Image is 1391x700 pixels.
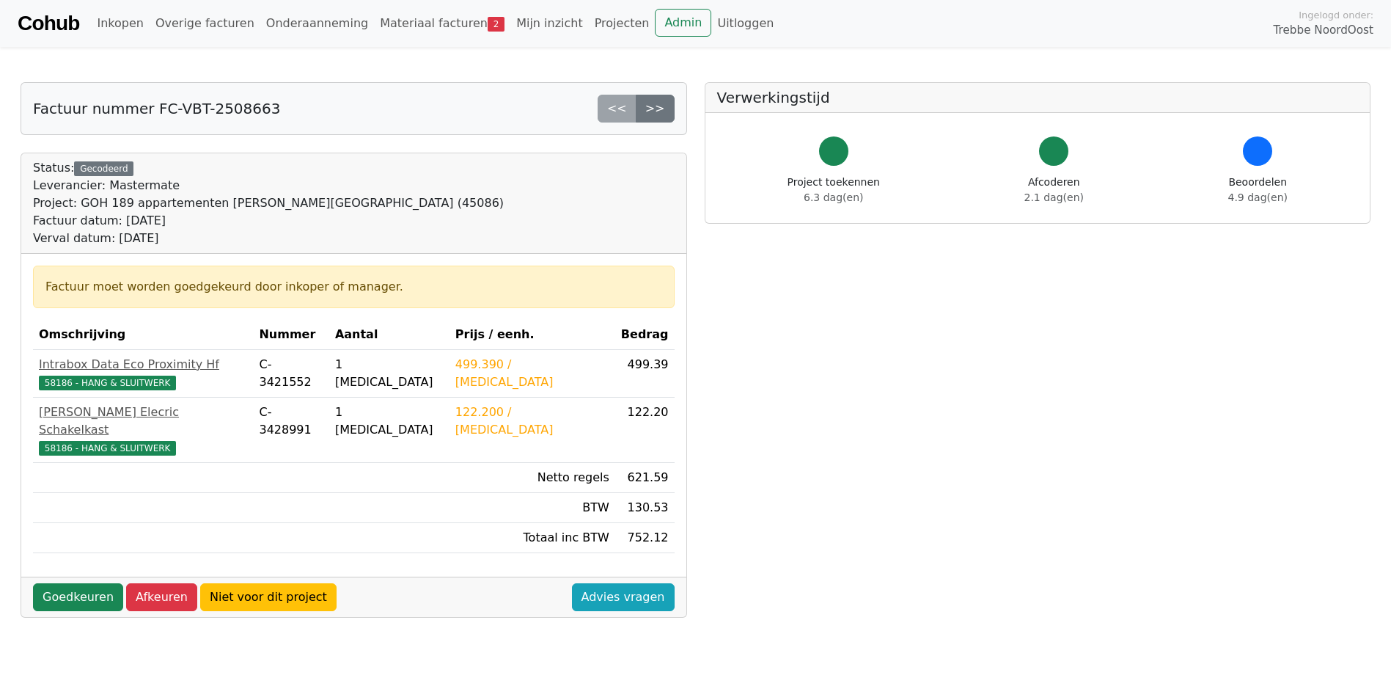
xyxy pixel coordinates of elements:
[1299,8,1373,22] span: Ingelogd onder:
[804,192,863,203] span: 6.3 dag(en)
[33,583,123,611] a: Goedkeuren
[788,175,880,205] div: Project toekennen
[74,161,133,176] div: Gecodeerd
[33,320,253,350] th: Omschrijving
[200,583,337,611] a: Niet voor dit project
[33,230,504,247] div: Verval datum: [DATE]
[91,9,149,38] a: Inkopen
[260,9,374,38] a: Onderaanneming
[39,376,176,390] span: 58186 - HANG & SLUITWERK
[488,17,504,32] span: 2
[449,493,615,523] td: BTW
[126,583,197,611] a: Afkeuren
[655,9,711,37] a: Admin
[45,278,662,296] div: Factuur moet worden goedgekeurd door inkoper of manager.
[572,583,675,611] a: Advies vragen
[455,404,609,439] div: 122.200 / [MEDICAL_DATA]
[33,100,280,117] h5: Factuur nummer FC-VBT-2508663
[253,350,329,398] td: C-3421552
[39,404,247,456] a: [PERSON_NAME] Elecric Schakelkast58186 - HANG & SLUITWERK
[18,6,79,41] a: Cohub
[39,356,247,373] div: Intrabox Data Eco Proximity Hf
[636,95,675,123] a: >>
[711,9,779,38] a: Uitloggen
[39,441,176,456] span: 58186 - HANG & SLUITWERK
[615,320,675,350] th: Bedrag
[1228,175,1288,205] div: Beoordelen
[335,356,444,391] div: 1 [MEDICAL_DATA]
[33,212,504,230] div: Factuur datum: [DATE]
[150,9,260,38] a: Overige facturen
[449,463,615,493] td: Netto regels
[33,177,504,194] div: Leverancier: Mastermate
[449,320,615,350] th: Prijs / eenh.
[615,398,675,463] td: 122.20
[1024,175,1084,205] div: Afcoderen
[1228,192,1288,203] span: 4.9 dag(en)
[510,9,589,38] a: Mijn inzicht
[253,320,329,350] th: Nummer
[329,320,449,350] th: Aantal
[615,523,675,553] td: 752.12
[374,9,510,38] a: Materiaal facturen2
[1274,22,1373,39] span: Trebbe NoordOost
[1024,192,1084,203] span: 2.1 dag(en)
[615,350,675,398] td: 499.39
[33,159,504,247] div: Status:
[449,523,615,553] td: Totaal inc BTW
[589,9,656,38] a: Projecten
[717,89,1359,106] h5: Verwerkingstijd
[615,463,675,493] td: 621.59
[33,194,504,212] div: Project: GOH 189 appartementen [PERSON_NAME][GEOGRAPHIC_DATA] (45086)
[455,356,609,391] div: 499.390 / [MEDICAL_DATA]
[39,356,247,391] a: Intrabox Data Eco Proximity Hf58186 - HANG & SLUITWERK
[615,493,675,523] td: 130.53
[335,404,444,439] div: 1 [MEDICAL_DATA]
[39,404,247,439] div: [PERSON_NAME] Elecric Schakelkast
[253,398,329,463] td: C-3428991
